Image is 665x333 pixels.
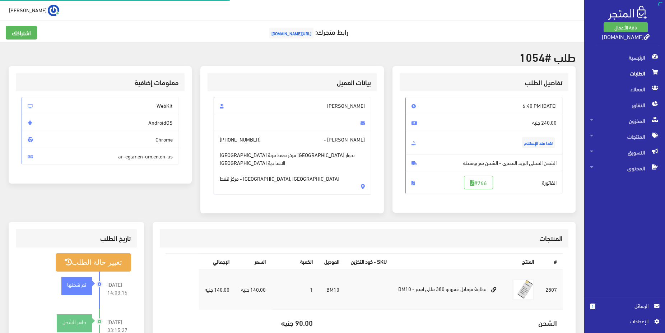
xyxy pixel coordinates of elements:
a: رابط متجرك:[URL][DOMAIN_NAME] [268,25,348,38]
h3: معلومات إضافية [22,79,179,86]
strong: تم شحنها [67,280,86,288]
span: [PERSON_NAME] [214,97,371,114]
span: WebKit [22,97,179,114]
img: ... [48,5,59,16]
span: المنتجات [590,129,659,144]
h5: 90.00 جنيه [277,319,313,327]
span: [DATE] 6:40 PM [405,97,563,114]
span: المخزون [590,113,659,129]
span: الشحن المحلي البريد المصري - الشحن مع بوسطه [405,154,563,171]
a: #966 [464,176,493,189]
div: جاهز للشحن [57,318,92,326]
th: SKU - كود التخزين [345,254,392,269]
a: المنتجات [584,129,665,144]
a: باقة الأعمال [604,22,648,32]
span: [PHONE_NUMBER] [220,135,261,143]
span: AndroidOS [22,114,179,131]
th: الموديل [318,254,345,269]
span: [DATE] 14:03:15 [107,281,131,296]
a: المخزون [584,113,665,129]
span: العملاء [590,81,659,97]
a: [DOMAIN_NAME] [602,31,650,42]
th: السعر [235,254,271,269]
td: 140.00 جنيه [235,269,271,310]
td: 140.00 جنيه [199,269,235,310]
span: 240.00 جنيه [405,114,563,131]
h2: طلب #1054 [9,50,576,63]
span: Chrome [22,131,179,148]
a: التقارير [584,97,665,113]
span: [PERSON_NAME]... [6,5,47,14]
th: الكمية [271,254,318,269]
button: تغيير حالة الطلب [56,253,131,272]
span: الرسائل [601,302,648,310]
span: 1 [590,304,595,309]
a: اﻹعدادات [590,317,659,329]
th: # [540,254,563,269]
span: الطلبات [590,65,659,81]
a: الطلبات [584,65,665,81]
img: . [608,6,647,20]
h3: المنتجات [166,235,563,242]
span: [PERSON_NAME] - [214,131,371,195]
th: اﻹجمالي [199,254,235,269]
td: 1 [271,269,318,310]
a: ... [PERSON_NAME]... [6,4,59,16]
h3: تاريخ الطلب [22,235,131,242]
span: الفاتورة [405,171,563,194]
a: العملاء [584,81,665,97]
span: التسويق [590,144,659,160]
td: 2807 [540,269,563,310]
td: BM10 [318,269,345,310]
span: ar-eg,ar,en-um,en,en-us [22,148,179,165]
span: [GEOGRAPHIC_DATA] مركز قفط قرية [GEOGRAPHIC_DATA] بجوار [GEOGRAPHIC_DATA] الاعدادية مركز قفط - [G... [220,143,365,182]
th: المنتج [392,254,540,269]
a: المحتوى [584,160,665,176]
span: التقارير [590,97,659,113]
h3: تفاصيل الطلب [405,79,563,86]
h5: الشحن [324,319,557,327]
span: الرئيسية [590,50,659,65]
a: الرئيسية [584,50,665,65]
h3: بيانات العميل [214,79,371,86]
span: نقدا عند الإستلام [522,137,555,148]
span: [URL][DOMAIN_NAME] [269,28,313,38]
span: المحتوى [590,160,659,176]
a: 1 الرسائل [590,302,659,317]
a: اشتراكك [6,26,37,40]
td: بطارية موبايل عفروتو 380 مللي امبير - BM10 [392,269,507,310]
span: اﻹعدادات [596,317,648,325]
